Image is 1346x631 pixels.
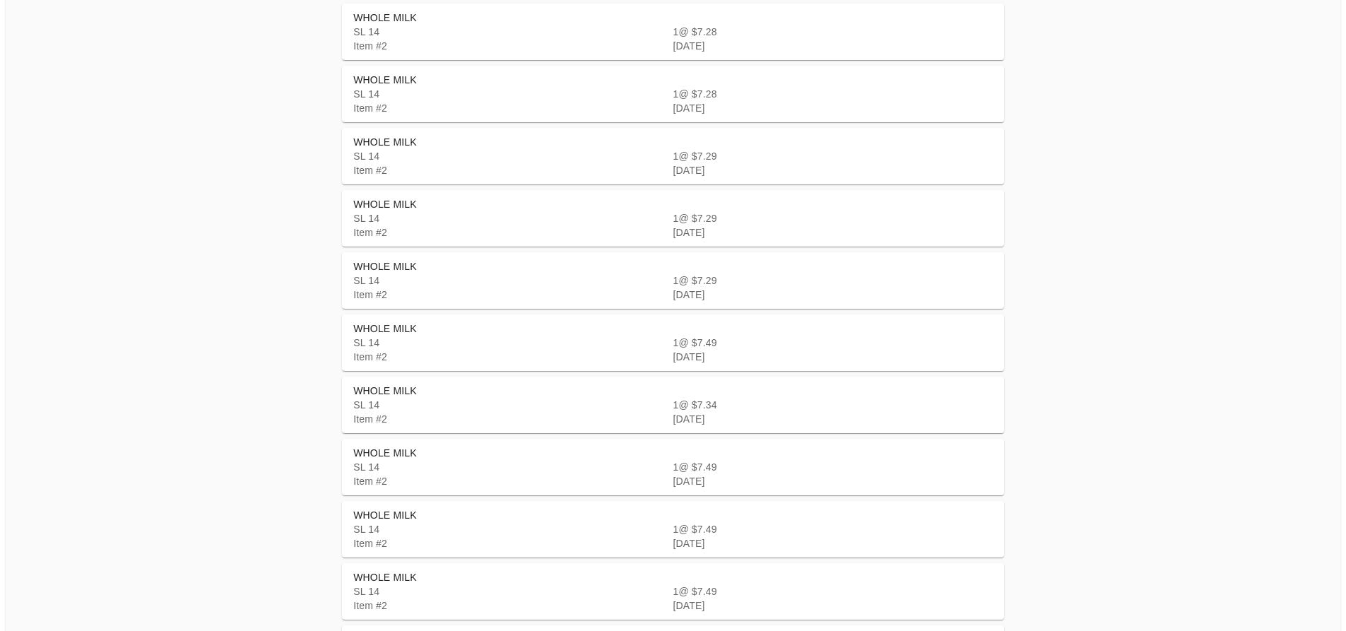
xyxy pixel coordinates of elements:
span: Item # 2 [353,102,387,114]
span: Item # 2 [353,351,387,362]
span: Item # 2 [353,165,387,176]
span: [DATE] [673,227,705,238]
span: [DATE] [673,476,705,487]
span: SL 14 [353,399,379,411]
span: SL 14 [353,88,379,100]
span: 1 @ $ 7.49 [673,524,717,535]
span: Item # 2 [353,600,387,611]
span: WHOLE MILK [353,508,993,522]
span: WHOLE MILK [353,135,993,149]
span: SL 14 [353,461,379,473]
span: SL 14 [353,586,379,597]
span: WHOLE MILK [353,259,993,273]
span: WHOLE MILK [353,384,993,398]
span: WHOLE MILK [353,446,993,460]
span: 1 @ $ 7.29 [673,151,717,162]
span: SL 14 [353,524,379,535]
span: 1 @ $ 7.49 [673,586,717,597]
span: [DATE] [673,538,705,549]
span: SL 14 [353,213,379,224]
span: 1 @ $ 7.28 [673,88,717,100]
span: WHOLE MILK [353,570,993,584]
span: [DATE] [673,351,705,362]
span: SL 14 [353,26,379,37]
span: 1 @ $ 7.29 [673,275,717,286]
span: Item # 2 [353,476,387,487]
span: 1 @ $ 7.49 [673,461,717,473]
span: 1 @ $ 7.34 [673,399,717,411]
span: WHOLE MILK [353,197,993,211]
span: Item # 2 [353,413,387,425]
span: WHOLE MILK [353,11,993,25]
span: [DATE] [673,289,705,300]
span: [DATE] [673,40,705,52]
span: [DATE] [673,413,705,425]
span: Item # 2 [353,289,387,300]
span: SL 14 [353,151,379,162]
span: 1 @ $ 7.29 [673,213,717,224]
span: [DATE] [673,600,705,611]
span: 1 @ $ 7.49 [673,337,717,348]
span: 1 @ $ 7.28 [673,26,717,37]
span: WHOLE MILK [353,322,993,336]
span: [DATE] [673,165,705,176]
span: WHOLE MILK [353,73,993,87]
span: SL 14 [353,275,379,286]
span: [DATE] [673,102,705,114]
span: Item # 2 [353,40,387,52]
span: SL 14 [353,337,379,348]
span: Item # 2 [353,227,387,238]
span: Item # 2 [353,538,387,549]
